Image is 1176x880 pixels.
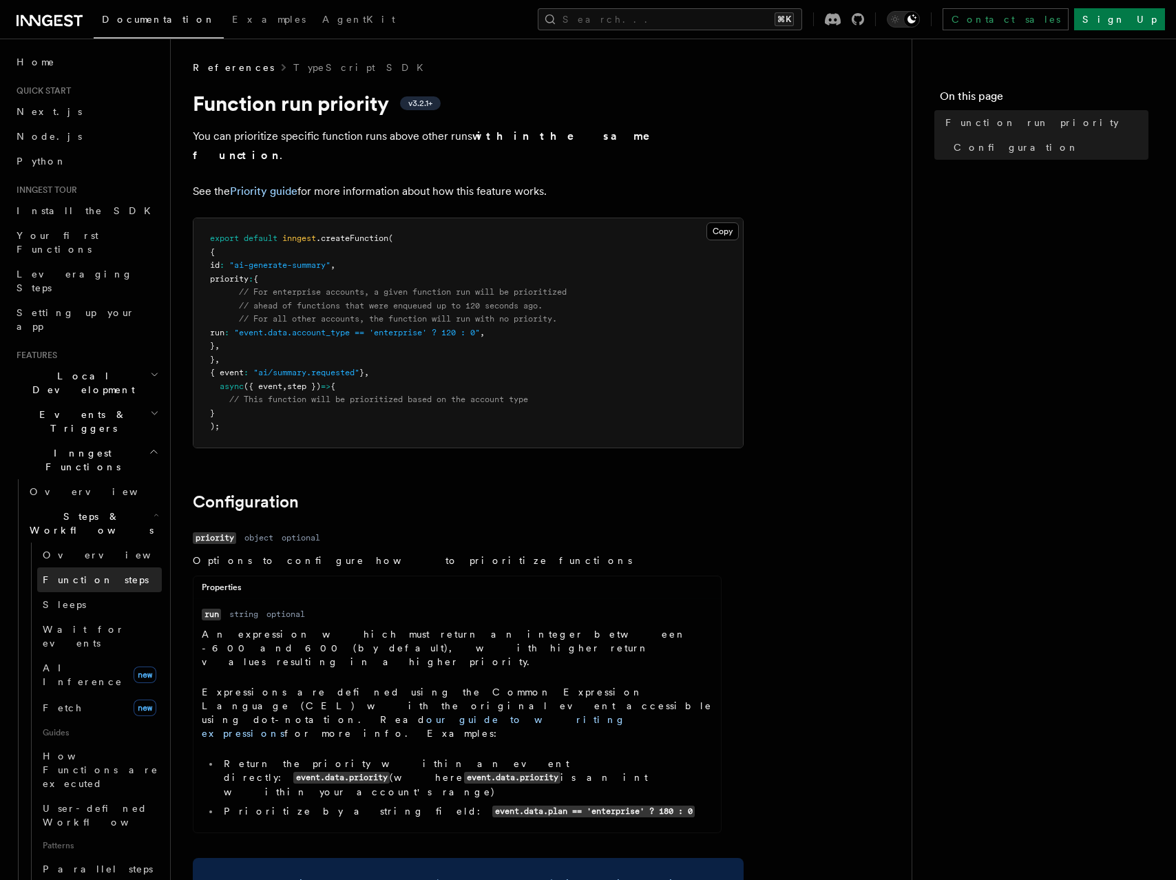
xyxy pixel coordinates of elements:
span: ({ event [244,381,282,391]
span: async [220,381,244,391]
span: : [249,274,253,284]
span: Fetch [43,702,83,713]
h4: On this page [940,88,1148,110]
button: Inngest Functions [11,441,162,479]
a: our guide to writing expressions [202,714,626,739]
span: .createFunction [316,233,388,243]
span: Setting up your app [17,307,135,332]
span: Features [11,350,57,361]
span: priority [210,274,249,284]
span: User-defined Workflows [43,803,167,828]
code: event.data.plan == 'enterprise' ? 180 : 0 [492,806,695,817]
div: Properties [193,582,721,599]
span: , [364,368,369,377]
code: run [202,609,221,620]
a: Sleeps [37,592,162,617]
a: AI Inferencenew [37,656,162,694]
span: , [480,328,485,337]
span: ( [388,233,393,243]
a: User-defined Workflows [37,796,162,835]
span: AI Inference [43,662,123,687]
span: step }) [287,381,321,391]
span: Configuration [954,140,1079,154]
span: } [359,368,364,377]
a: Overview [37,543,162,567]
a: Leveraging Steps [11,262,162,300]
span: // ahead of functions that were enqueued up to 120 seconds ago. [239,301,543,311]
span: { [253,274,258,284]
span: // For all other accounts, the function will run with no priority. [239,314,557,324]
span: References [193,61,274,74]
a: Home [11,50,162,74]
span: Local Development [11,369,150,397]
span: Python [17,156,67,167]
span: Documentation [102,14,216,25]
span: Quick start [11,85,71,96]
span: Your first Functions [17,230,98,255]
span: new [134,667,156,683]
span: "ai/summary.requested" [253,368,359,377]
span: Inngest tour [11,185,77,196]
span: , [215,341,220,350]
span: } [210,341,215,350]
code: priority [193,532,236,544]
a: Contact sales [943,8,1069,30]
span: Install the SDK [17,205,159,216]
span: { [330,381,335,391]
a: AgentKit [314,4,403,37]
button: Search...⌘K [538,8,802,30]
h1: Function run priority [193,91,744,116]
a: Configuration [948,135,1148,160]
a: Wait for events [37,617,162,656]
a: Examples [224,4,314,37]
a: Your first Functions [11,223,162,262]
span: : [244,368,249,377]
kbd: ⌘K [775,12,794,26]
span: { [210,247,215,257]
span: Steps & Workflows [24,510,154,537]
span: } [210,355,215,364]
span: ); [210,421,220,431]
span: inngest [282,233,316,243]
span: , [330,260,335,270]
span: export [210,233,239,243]
a: Setting up your app [11,300,162,339]
span: "ai-generate-summary" [229,260,330,270]
span: How Functions are executed [43,751,158,789]
a: Install the SDK [11,198,162,223]
a: Documentation [94,4,224,39]
span: Function steps [43,574,149,585]
button: Local Development [11,364,162,402]
span: Home [17,55,55,69]
span: Sleeps [43,599,86,610]
a: Function run priority [940,110,1148,135]
a: How Functions are executed [37,744,162,796]
a: Python [11,149,162,174]
span: id [210,260,220,270]
span: Overview [30,486,171,497]
span: Overview [43,549,185,561]
a: Function steps [37,567,162,592]
span: : [220,260,224,270]
button: Events & Triggers [11,402,162,441]
a: Fetchnew [37,694,162,722]
span: new [134,700,156,716]
span: run [210,328,224,337]
dd: object [244,532,273,543]
span: Events & Triggers [11,408,150,435]
a: TypeScript SDK [293,61,432,74]
span: Guides [37,722,162,744]
a: Next.js [11,99,162,124]
span: Function run priority [945,116,1119,129]
span: Wait for events [43,624,125,649]
p: An expression which must return an integer between -600 and 600 (by default), with higher return ... [202,627,713,669]
button: Toggle dark mode [887,11,920,28]
span: "event.data.account_type == 'enterprise' ? 120 : 0" [234,328,480,337]
span: => [321,381,330,391]
code: event.data.priority [464,772,560,784]
span: Parallel steps [43,863,153,874]
a: Configuration [193,492,299,512]
a: Overview [24,479,162,504]
span: : [224,328,229,337]
p: Options to configure how to prioritize functions [193,554,722,567]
